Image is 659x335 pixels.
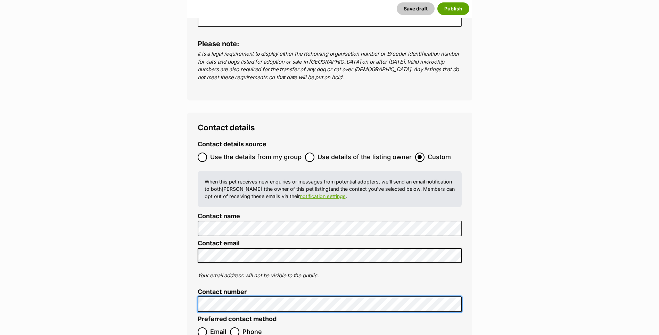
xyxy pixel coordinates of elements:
p: Your email address will not be visible to the public. [198,272,462,280]
span: Custom [428,153,451,162]
h4: Please note: [198,39,462,48]
label: Contact details source [198,141,266,148]
span: [PERSON_NAME] (the owner of this pet listing) [222,186,330,192]
span: Use the details from my group [210,153,302,162]
a: notification settings [300,193,346,199]
span: Contact details [198,123,255,132]
span: Use details of the listing owner [318,153,412,162]
button: Publish [437,2,469,15]
label: Contact name [198,213,462,220]
p: When this pet receives new enquiries or messages from potential adopters, we'll send an email not... [205,178,455,200]
p: It is a legal requirement to display either the Rehoming organisation number or Breeder identific... [198,50,462,81]
button: Save draft [397,2,435,15]
label: Contact email [198,240,462,247]
label: Contact number [198,288,462,296]
label: Preferred contact method [198,316,277,323]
